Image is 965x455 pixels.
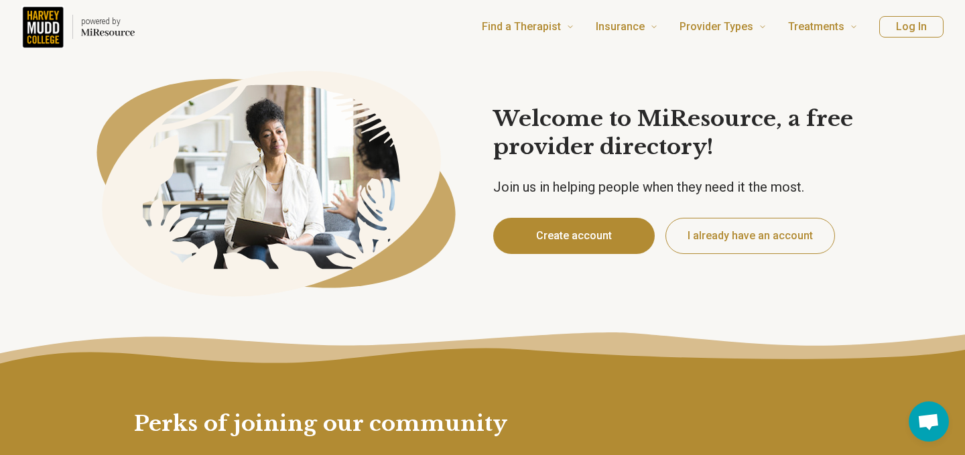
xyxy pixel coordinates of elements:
a: Home page [21,5,135,48]
h2: Perks of joining our community [134,367,831,438]
span: Insurance [596,17,645,36]
button: I already have an account [665,218,835,254]
h1: Welcome to MiResource, a free provider directory! [493,105,890,161]
p: powered by [81,16,135,27]
span: Treatments [788,17,844,36]
p: Join us in helping people when they need it the most. [493,178,890,196]
span: Find a Therapist [482,17,561,36]
button: Create account [493,218,655,254]
div: Open chat [909,401,949,442]
button: Log In [879,16,944,38]
span: Provider Types [680,17,753,36]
